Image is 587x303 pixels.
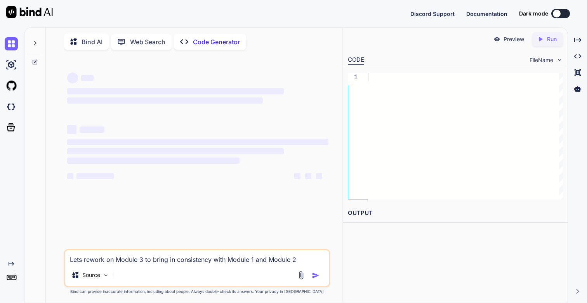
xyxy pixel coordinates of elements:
[130,37,165,47] p: Web Search
[193,37,240,47] p: Code Generator
[82,271,100,279] p: Source
[67,158,240,164] span: ‌
[67,97,263,104] span: ‌
[504,35,524,43] p: Preview
[67,173,73,179] span: ‌
[102,272,109,279] img: Pick Models
[410,10,455,18] button: Discord Support
[305,173,311,179] span: ‌
[466,10,507,17] span: Documentation
[67,139,328,145] span: ‌
[5,58,18,71] img: ai-studio
[67,88,284,94] span: ‌
[80,126,104,133] span: ‌
[530,56,553,64] span: FileName
[81,75,94,81] span: ‌
[67,73,78,83] span: ‌
[410,10,455,17] span: Discord Support
[82,37,102,47] p: Bind AI
[547,35,557,43] p: Run
[466,10,507,18] button: Documentation
[67,148,284,154] span: ‌
[64,289,330,294] p: Bind can provide inaccurate information, including about people. Always double-check its answers....
[297,271,306,280] img: attachment
[312,272,320,279] img: icon
[343,204,568,222] h2: OUTPUT
[316,173,322,179] span: ‌
[348,55,364,65] div: CODE
[76,173,114,179] span: ‌
[5,100,18,113] img: darkCloudIdeIcon
[5,37,18,50] img: chat
[294,173,300,179] span: ‌
[556,57,563,63] img: chevron down
[5,79,18,92] img: githubLight
[493,36,500,43] img: preview
[65,250,328,264] textarea: Lets rework on Module 3 to bring in consistency with Module 1 and Module 2
[519,10,548,17] span: Dark mode
[6,6,53,18] img: Bind AI
[67,125,76,134] span: ‌
[348,73,358,81] div: 1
